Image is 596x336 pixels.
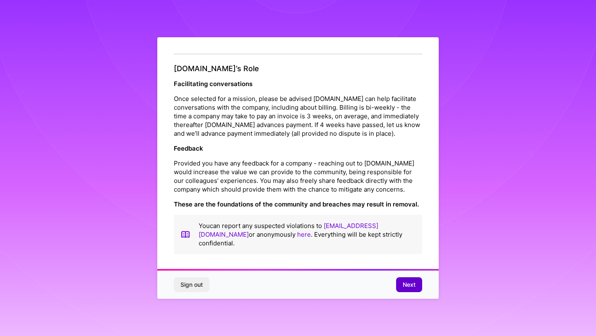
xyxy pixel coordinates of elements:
a: here [297,230,311,238]
img: book icon [180,221,190,247]
span: Sign out [180,281,203,289]
p: You can report any suspected violations to or anonymously . Everything will be kept strictly conf... [199,221,416,247]
strong: Facilitating conversations [174,80,252,88]
button: Sign out [174,277,209,292]
button: Next [396,277,422,292]
h4: [DOMAIN_NAME]’s Role [174,64,422,73]
span: Next [403,281,416,289]
p: Once selected for a mission, please be advised [DOMAIN_NAME] can help facilitate conversations wi... [174,94,422,138]
p: Provided you have any feedback for a company - reaching out to [DOMAIN_NAME] would increase the v... [174,159,422,194]
a: [EMAIL_ADDRESS][DOMAIN_NAME] [199,222,378,238]
strong: These are the foundations of the community and breaches may result in removal. [174,200,419,208]
strong: Feedback [174,144,203,152]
